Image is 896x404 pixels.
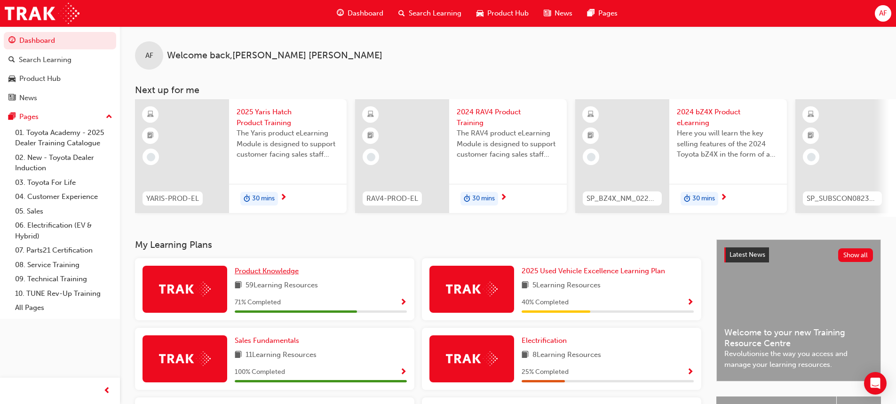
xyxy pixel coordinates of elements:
[135,99,347,213] a: YARIS-PROD-EL2025 Yaris Hatch Product TrainingThe Yaris product eLearning Module is designed to s...
[807,193,878,204] span: SP_SUBSCON0823_EL
[687,299,694,307] span: Show Progress
[11,301,116,315] a: All Pages
[147,109,154,121] span: learningResourceType_ELEARNING-icon
[4,108,116,126] button: Pages
[4,32,116,49] a: Dashboard
[244,193,250,205] span: duration-icon
[598,8,618,19] span: Pages
[235,266,302,277] a: Product Knowledge
[4,30,116,108] button: DashboardSearch LearningProduct HubNews
[677,128,779,160] span: Here you will learn the key selling features of the 2024 Toyota bZ4X in the form of a virtual 6-p...
[246,349,317,361] span: 11 Learning Resources
[687,368,694,377] span: Show Progress
[677,107,779,128] span: 2024 bZ4X Product eLearning
[807,153,816,161] span: learningRecordVerb_NONE-icon
[400,366,407,378] button: Show Progress
[367,130,374,142] span: booktick-icon
[522,266,669,277] a: 2025 Used Vehicle Excellence Learning Plan
[147,130,154,142] span: booktick-icon
[11,126,116,151] a: 01. Toyota Academy - 2025 Dealer Training Catalogue
[532,280,601,292] span: 5 Learning Resources
[11,204,116,219] a: 05. Sales
[11,272,116,286] a: 09. Technical Training
[729,251,765,259] span: Latest News
[469,4,536,23] a: car-iconProduct Hub
[167,50,382,61] span: Welcome back , [PERSON_NAME] [PERSON_NAME]
[687,297,694,309] button: Show Progress
[19,93,37,103] div: News
[8,113,16,121] span: pages-icon
[522,336,567,345] span: Electrification
[355,99,567,213] a: RAV4-PROD-EL2024 RAV4 Product TrainingThe RAV4 product eLearning Module is designed to support cu...
[724,349,873,370] span: Revolutionise the way you access and manage your learning resources.
[587,109,594,121] span: learningResourceType_ELEARNING-icon
[457,107,559,128] span: 2024 RAV4 Product Training
[391,4,469,23] a: search-iconSearch Learning
[237,107,339,128] span: 2025 Yaris Hatch Product Training
[587,153,595,161] span: learningRecordVerb_NONE-icon
[19,73,61,84] div: Product Hub
[8,56,15,64] span: search-icon
[838,248,873,262] button: Show all
[11,190,116,204] a: 04. Customer Experience
[522,367,569,378] span: 25 % Completed
[536,4,580,23] a: news-iconNews
[11,286,116,301] a: 10. TUNE Rev-Up Training
[11,243,116,258] a: 07. Parts21 Certification
[135,239,701,250] h3: My Learning Plans
[875,5,891,22] button: AF
[106,111,112,123] span: up-icon
[687,366,694,378] button: Show Progress
[19,55,71,65] div: Search Learning
[587,8,595,19] span: pages-icon
[587,193,658,204] span: SP_BZ4X_NM_0224_EL01
[476,8,484,19] span: car-icon
[720,194,727,202] span: next-icon
[11,175,116,190] a: 03. Toyota For Life
[684,193,690,205] span: duration-icon
[400,299,407,307] span: Show Progress
[147,153,155,161] span: learningRecordVerb_NONE-icon
[235,280,242,292] span: book-icon
[8,94,16,103] span: news-icon
[235,335,303,346] a: Sales Fundamentals
[724,247,873,262] a: Latest NewsShow all
[8,75,16,83] span: car-icon
[11,258,116,272] a: 08. Service Training
[4,51,116,69] a: Search Learning
[575,99,787,213] a: SP_BZ4X_NM_0224_EL012024 bZ4X Product eLearningHere you will learn the key selling features of th...
[235,336,299,345] span: Sales Fundamentals
[4,89,116,107] a: News
[235,367,285,378] span: 100 % Completed
[237,128,339,160] span: The Yaris product eLearning Module is designed to support customer facing sales staff with introd...
[587,130,594,142] span: booktick-icon
[246,280,318,292] span: 59 Learning Resources
[464,193,470,205] span: duration-icon
[522,267,665,275] span: 2025 Used Vehicle Excellence Learning Plan
[5,3,79,24] img: Trak
[724,327,873,349] span: Welcome to your new Training Resource Centre
[252,193,275,204] span: 30 mins
[400,297,407,309] button: Show Progress
[580,4,625,23] a: pages-iconPages
[367,153,375,161] span: learningRecordVerb_NONE-icon
[398,8,405,19] span: search-icon
[692,193,715,204] span: 30 mins
[159,351,211,366] img: Trak
[337,8,344,19] span: guage-icon
[808,109,814,121] span: learningResourceType_ELEARNING-icon
[500,194,507,202] span: next-icon
[159,282,211,296] img: Trak
[808,130,814,142] span: booktick-icon
[146,193,199,204] span: YARIS-PROD-EL
[544,8,551,19] span: news-icon
[366,193,418,204] span: RAV4-PROD-EL
[879,8,887,19] span: AF
[329,4,391,23] a: guage-iconDashboard
[400,368,407,377] span: Show Progress
[522,297,569,308] span: 40 % Completed
[280,194,287,202] span: next-icon
[19,111,39,122] div: Pages
[235,349,242,361] span: book-icon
